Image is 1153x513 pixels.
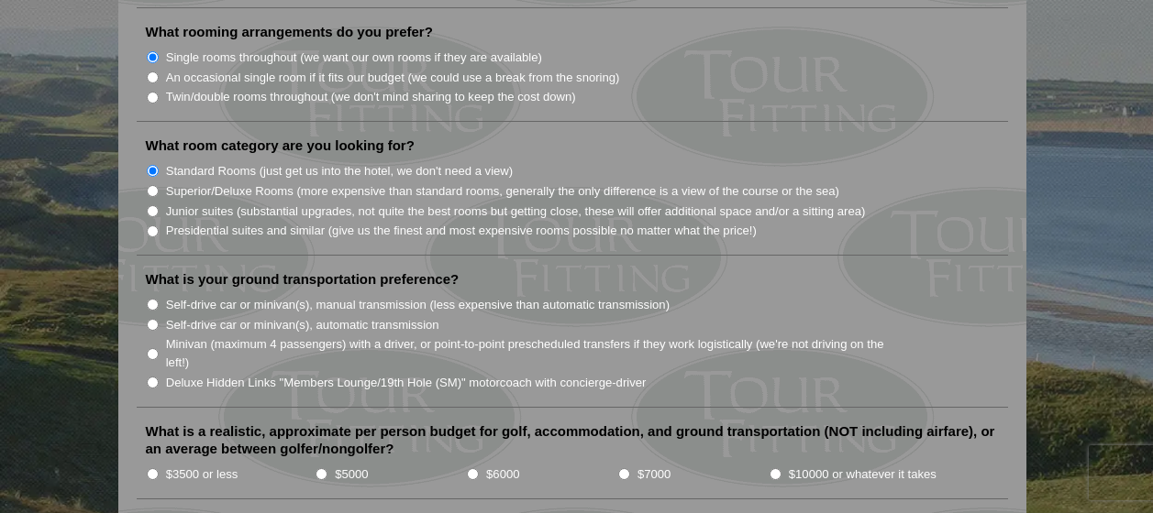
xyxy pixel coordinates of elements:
[146,136,415,155] label: What room category are you looking for?
[166,182,839,201] label: Superior/Deluxe Rooms (more expensive than standard rooms, generally the only difference is a vie...
[166,162,514,180] label: Standard Rooms (just get us into the hotel, we don't need a view)
[166,465,238,484] label: $3500 or less
[335,465,368,484] label: $5000
[166,88,576,106] label: Twin/double rooms throughout (we don't mind sharing to keep the cost down)
[166,69,620,87] label: An occasional single room if it fits our budget (we could use a break from the snoring)
[166,222,757,240] label: Presidential suites and similar (give us the finest and most expensive rooms possible no matter w...
[166,374,647,392] label: Deluxe Hidden Links "Members Lounge/19th Hole (SM)" motorcoach with concierge-driver
[166,316,439,334] label: Self-drive car or minivan(s), automatic transmission
[146,270,460,289] label: What is your ground transportation preference?
[789,465,937,484] label: $10000 or whatever it takes
[146,422,999,458] label: What is a realistic, approximate per person budget for golf, accommodation, and ground transporta...
[637,465,671,484] label: $7000
[166,202,866,221] label: Junior suites (substantial upgrades, not quite the best rooms but getting close, these will offer...
[166,49,542,67] label: Single rooms throughout (we want our own rooms if they are available)
[166,335,904,371] label: Minivan (maximum 4 passengers) with a driver, or point-to-point prescheduled transfers if they wo...
[166,296,670,314] label: Self-drive car or minivan(s), manual transmission (less expensive than automatic transmission)
[486,465,519,484] label: $6000
[146,23,433,41] label: What rooming arrangements do you prefer?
